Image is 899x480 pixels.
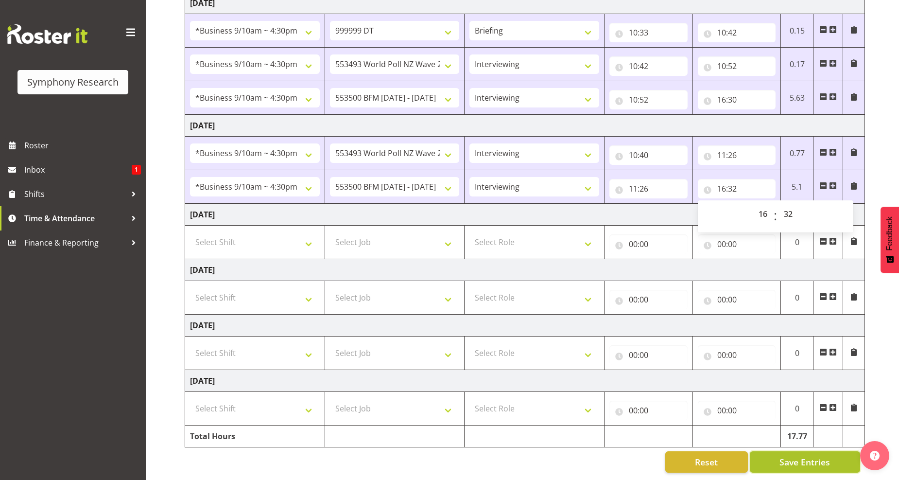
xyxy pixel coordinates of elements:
input: Click to select... [698,23,776,42]
input: Click to select... [698,145,776,165]
span: Shifts [24,187,126,201]
input: Click to select... [609,56,688,76]
img: Rosterit website logo [7,24,87,44]
button: Save Entries [750,451,860,473]
span: Reset [695,456,718,468]
span: Time & Attendance [24,211,126,226]
td: 5.63 [781,81,813,115]
input: Click to select... [609,401,688,420]
img: help-xxl-2.png [870,451,880,461]
td: 0.15 [781,14,813,48]
span: Roster [24,138,141,153]
input: Click to select... [698,401,776,420]
td: 17.77 [781,426,813,447]
td: 0.17 [781,48,813,81]
td: [DATE] [185,315,865,337]
td: 0 [781,337,813,370]
input: Click to select... [698,179,776,198]
input: Click to select... [609,90,688,109]
input: Click to select... [609,345,688,365]
input: Click to select... [609,179,688,198]
input: Click to select... [698,234,776,254]
span: : [774,204,777,229]
td: 0 [781,226,813,259]
input: Click to select... [698,290,776,309]
div: Symphony Research [27,75,119,89]
td: [DATE] [185,259,865,281]
td: [DATE] [185,115,865,137]
input: Click to select... [609,234,688,254]
span: Save Entries [779,456,830,468]
button: Reset [665,451,748,473]
td: 0 [781,281,813,315]
input: Click to select... [609,23,688,42]
input: Click to select... [609,290,688,309]
td: 5.1 [781,170,813,204]
span: Finance & Reporting [24,235,126,250]
td: [DATE] [185,370,865,392]
td: 0 [781,392,813,426]
td: Total Hours [185,426,325,447]
button: Feedback - Show survey [881,207,899,273]
td: 0.77 [781,137,813,170]
input: Click to select... [698,90,776,109]
input: Click to select... [698,56,776,76]
span: 1 [132,165,141,175]
input: Click to select... [698,345,776,365]
input: Click to select... [609,145,688,165]
span: Inbox [24,162,132,177]
td: [DATE] [185,204,865,226]
span: Feedback [885,216,894,250]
